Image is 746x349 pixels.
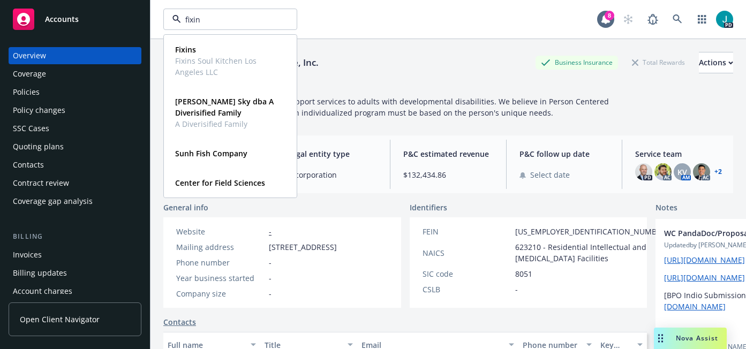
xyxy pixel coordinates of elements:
[9,47,141,64] a: Overview
[664,255,745,265] a: [URL][DOMAIN_NAME]
[13,102,65,119] div: Policy changes
[519,148,609,160] span: P&C follow up date
[403,148,493,160] span: P&C estimated revenue
[176,226,265,237] div: Website
[269,241,337,253] span: [STREET_ADDRESS]
[269,257,272,268] span: -
[515,284,518,295] span: -
[627,56,690,69] div: Total Rewards
[617,9,639,30] a: Start snowing
[423,247,511,259] div: NAICS
[9,102,141,119] a: Policy changes
[9,4,141,34] a: Accounts
[530,169,570,180] span: Select date
[176,272,265,284] div: Year business started
[13,156,44,173] div: Contacts
[9,174,141,192] a: Contract review
[13,193,93,210] div: Coverage gap analysis
[163,202,208,213] span: General info
[677,166,687,178] span: KV
[693,163,710,180] img: photo
[9,138,141,155] a: Quoting plans
[269,272,272,284] span: -
[175,55,283,78] span: Fixins Soul Kitchen Los Angeles LLC
[13,47,46,64] div: Overview
[269,226,272,237] a: -
[654,328,727,349] button: Nova Assist
[163,316,196,328] a: Contacts
[176,241,265,253] div: Mailing address
[288,148,377,160] span: Legal entity type
[9,283,141,300] a: Account charges
[654,328,667,349] div: Drag to move
[9,65,141,82] a: Coverage
[13,65,46,82] div: Coverage
[664,272,745,283] a: [URL][DOMAIN_NAME]
[13,138,64,155] div: Quoting plans
[691,9,713,30] a: Switch app
[9,231,141,242] div: Billing
[423,226,511,237] div: FEIN
[9,84,141,101] a: Policies
[175,44,196,55] strong: Fixins
[9,264,141,282] a: Billing updates
[175,148,247,158] strong: Sunh Fish Company
[655,202,677,215] span: Notes
[676,333,718,343] span: Nova Assist
[9,246,141,263] a: Invoices
[175,178,265,188] strong: Center for Field Sciences
[642,9,664,30] a: Report a Bug
[168,85,611,118] span: Human Services - S.T.E.P. provides a wide range of support services to adults with developmental ...
[9,156,141,173] a: Contacts
[515,226,668,237] span: [US_EMPLOYER_IDENTIFICATION_NUMBER]
[181,14,275,25] input: Filter by keyword
[175,118,283,130] span: A Diverisified Family
[175,96,274,118] strong: [PERSON_NAME] Sky dba A Diverisified Family
[20,314,100,325] span: Open Client Navigator
[635,148,725,160] span: Service team
[9,193,141,210] a: Coverage gap analysis
[45,15,79,24] span: Accounts
[515,241,668,264] span: 623210 - Residential Intellectual and [MEDICAL_DATA] Facilities
[667,9,688,30] a: Search
[176,288,265,299] div: Company size
[403,169,493,180] span: $132,434.86
[13,174,69,192] div: Contract review
[13,264,67,282] div: Billing updates
[13,283,72,300] div: Account charges
[9,120,141,137] a: SSC Cases
[13,120,49,137] div: SSC Cases
[176,257,265,268] div: Phone number
[654,163,672,180] img: photo
[699,52,733,73] button: Actions
[269,288,272,299] span: -
[635,163,652,180] img: photo
[13,84,40,101] div: Policies
[714,169,722,175] a: +2
[536,56,618,69] div: Business Insurance
[13,246,42,263] div: Invoices
[288,169,377,180] span: C-corporation
[605,11,614,20] div: 8
[410,202,447,213] span: Identifiers
[515,268,532,279] span: 8051
[716,11,733,28] img: photo
[423,268,511,279] div: SIC code
[423,284,511,295] div: CSLB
